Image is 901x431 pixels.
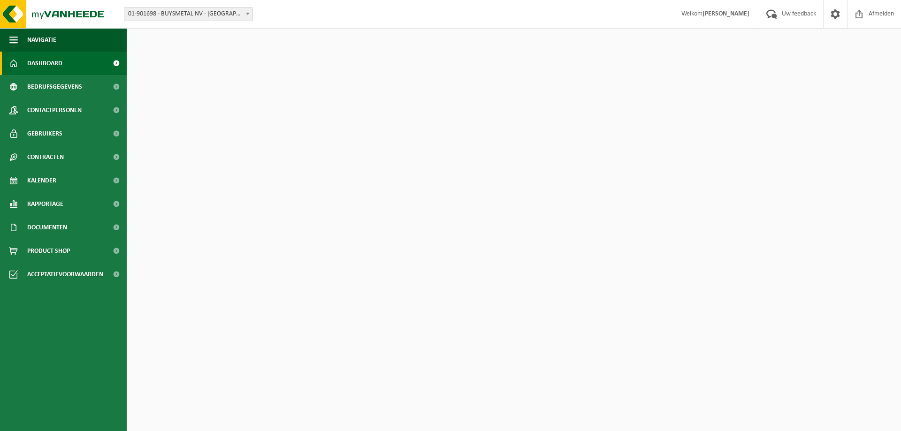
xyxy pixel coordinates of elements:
[27,98,82,122] span: Contactpersonen
[124,8,252,21] span: 01-901698 - BUYSMETAL NV - HARELBEKE
[27,52,62,75] span: Dashboard
[27,169,56,192] span: Kalender
[124,7,253,21] span: 01-901698 - BUYSMETAL NV - HARELBEKE
[27,28,56,52] span: Navigatie
[27,239,70,263] span: Product Shop
[702,10,749,17] strong: [PERSON_NAME]
[27,122,62,145] span: Gebruikers
[27,145,64,169] span: Contracten
[27,216,67,239] span: Documenten
[27,192,63,216] span: Rapportage
[27,263,103,286] span: Acceptatievoorwaarden
[27,75,82,98] span: Bedrijfsgegevens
